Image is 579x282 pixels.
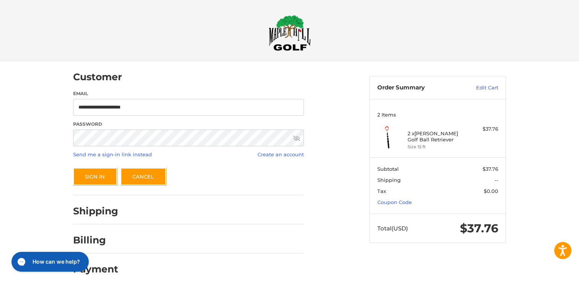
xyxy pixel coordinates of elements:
[73,151,152,157] a: Send me a sign-in link instead
[468,125,498,133] div: $37.76
[8,249,91,274] iframe: Gorgias live chat messenger
[377,177,401,183] span: Shipping
[73,168,117,185] button: Sign In
[377,166,399,172] span: Subtotal
[377,199,412,205] a: Coupon Code
[73,71,122,83] h2: Customer
[483,166,498,172] span: $37.76
[73,263,118,275] h2: Payment
[73,205,118,217] h2: Shipping
[377,225,408,232] span: Total (USD)
[484,188,498,194] span: $0.00
[460,221,498,235] span: $37.76
[73,234,118,246] h2: Billing
[377,188,386,194] span: Tax
[494,177,498,183] span: --
[408,144,466,150] li: Size 15 ft
[73,121,304,128] label: Password
[269,15,311,51] img: Maple Hill Golf
[377,84,460,92] h3: Order Summary
[73,90,304,97] label: Email
[258,151,304,157] a: Create an account
[377,112,498,118] h3: 2 Items
[121,168,166,185] a: Cancel
[460,84,498,92] a: Edit Cart
[408,130,466,143] h4: 2 x [PERSON_NAME] Golf Ball Retriever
